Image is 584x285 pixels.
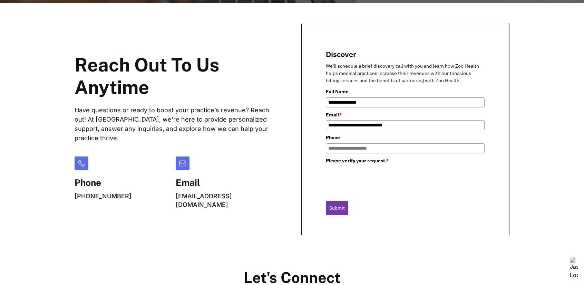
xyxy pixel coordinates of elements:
[326,63,485,84] p: We'll schedule a brief discovery call with you and learn how Zoo Health helps medical practices i...
[326,111,485,118] label: Email
[326,157,485,164] label: Please verify your request.
[326,88,485,95] label: Full Name
[176,177,271,188] h5: Email
[75,54,272,99] h2: Reach Out To Us Anytime
[75,192,132,200] a: [PHONE_NUMBER]
[75,105,272,143] p: Have questions or ready to boost your practice’s revenue? Reach out! At [GEOGRAPHIC_DATA], we’re ...
[75,177,132,188] h5: Phone
[326,166,431,193] iframe: reCAPTCHA
[326,49,485,59] title: Discover
[326,134,485,141] label: Phone
[326,201,348,215] button: Submit
[176,192,232,208] a: [EMAIL_ADDRESS][DOMAIN_NAME]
